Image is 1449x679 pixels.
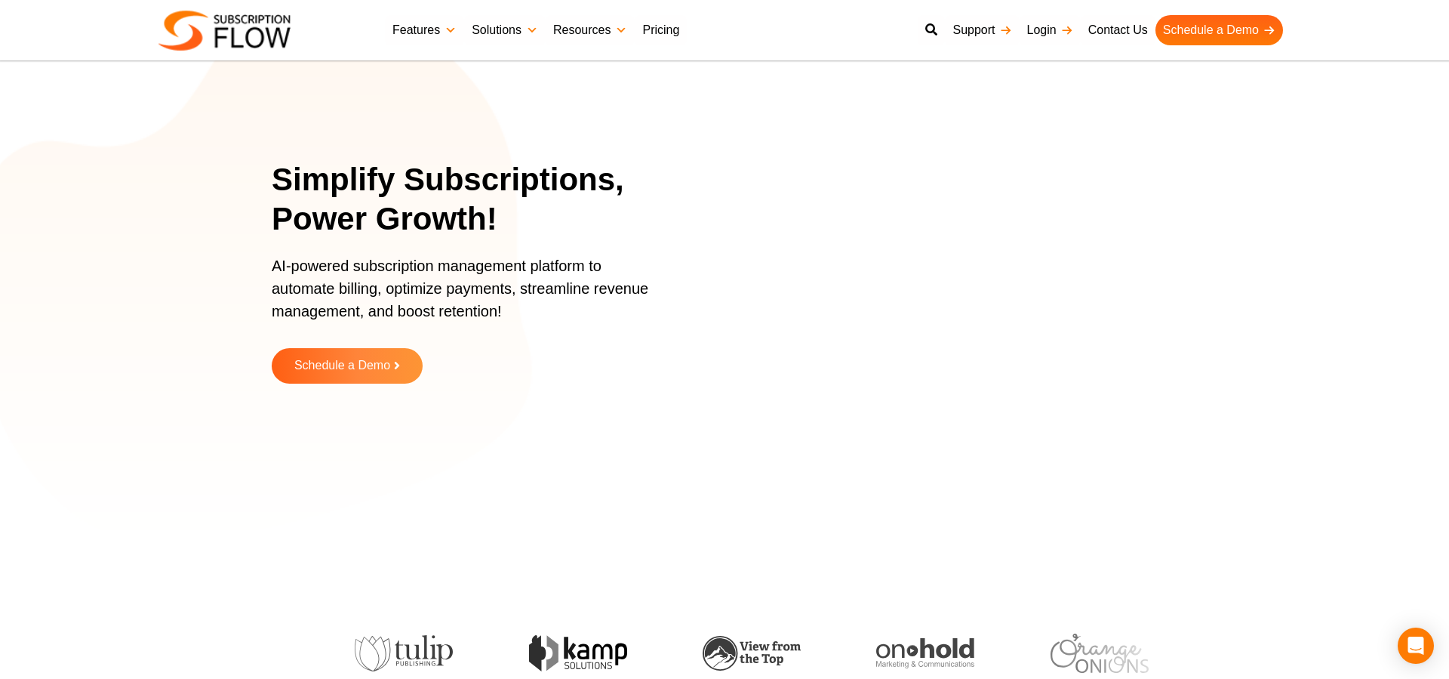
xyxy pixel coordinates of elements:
span: Schedule a Demo [294,360,390,372]
a: Login [1020,15,1081,45]
img: kamp-solution [524,635,622,671]
img: view-from-the-top [698,636,796,671]
a: Schedule a Demo [272,348,423,384]
a: Schedule a Demo [1155,15,1283,45]
img: onhold-marketing [872,638,970,668]
a: Pricing [635,15,687,45]
img: orange-onions [1045,634,1143,672]
a: Solutions [464,15,546,45]
img: tulip-publishing [350,635,448,671]
a: Features [385,15,464,45]
a: Support [945,15,1019,45]
a: Contact Us [1081,15,1155,45]
div: Open Intercom Messenger [1398,628,1434,664]
p: AI-powered subscription management platform to automate billing, optimize payments, streamline re... [272,255,664,338]
a: Resources [546,15,635,45]
img: Subscriptionflow [158,11,291,51]
h1: Simplify Subscriptions, Power Growth! [272,160,683,239]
